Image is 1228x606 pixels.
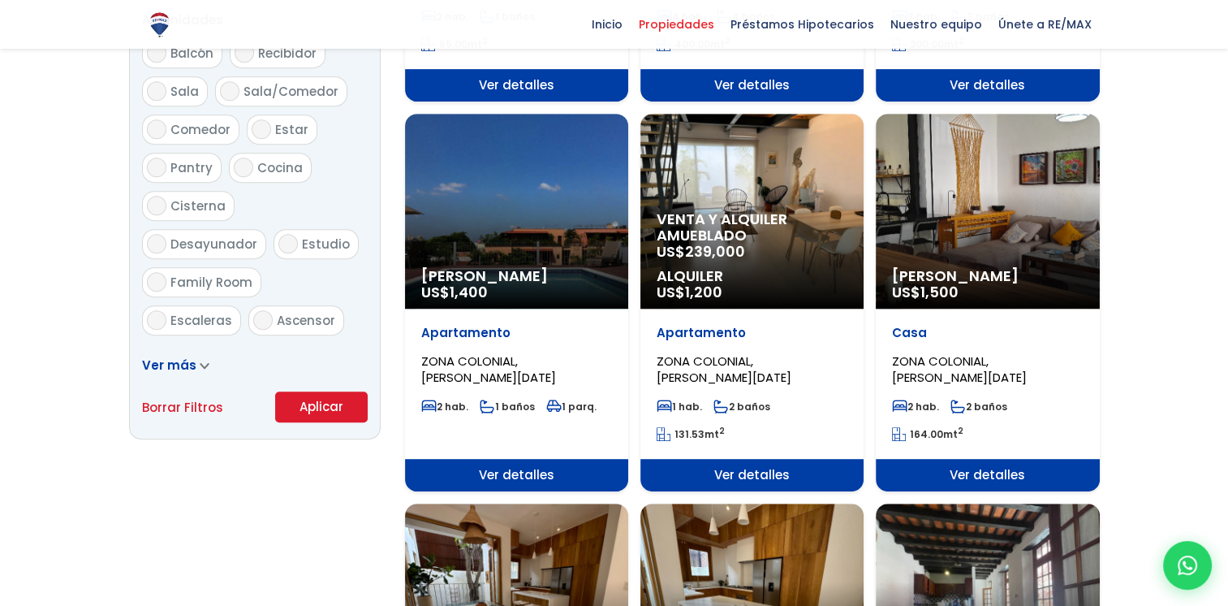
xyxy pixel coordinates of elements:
[657,211,847,244] span: Venta y alquiler amueblado
[220,81,239,101] input: Sala/Comedor
[405,459,628,491] span: Ver detalles
[147,310,166,330] input: Escaleras
[405,114,628,491] a: [PERSON_NAME] US$1,400 Apartamento ZONA COLONIAL, [PERSON_NAME][DATE] 2 hab. 1 baños 1 parq. Ver ...
[275,121,308,138] span: Estar
[584,12,631,37] span: Inicio
[640,69,864,102] span: Ver detalles
[170,312,232,329] span: Escaleras
[302,236,350,253] span: Estudio
[546,400,597,413] span: 1 parq.
[235,43,254,63] input: Recibidor
[990,12,1100,37] span: Únete a RE/MAX
[252,119,271,139] input: Estar
[170,236,257,253] span: Desayunador
[719,425,725,437] sup: 2
[713,400,770,413] span: 2 baños
[142,357,209,374] a: Ver más
[142,357,196,374] span: Ver más
[640,114,864,491] a: Venta y alquiler amueblado US$239,000 Alquiler US$1,200 Apartamento ZONA COLONIAL, [PERSON_NAME][...
[892,268,1083,284] span: [PERSON_NAME]
[685,282,722,302] span: 1,200
[170,45,213,62] span: Balcón
[147,234,166,253] input: Desayunador
[892,325,1083,341] p: Casa
[147,81,166,101] input: Sala
[920,282,959,302] span: 1,500
[421,282,488,302] span: US$
[876,69,1099,102] span: Ver detalles
[258,45,317,62] span: Recibidor
[170,121,231,138] span: Comedor
[421,400,468,413] span: 2 hab.
[657,325,847,341] p: Apartamento
[421,325,612,341] p: Apartamento
[253,310,273,330] input: Ascensor
[910,427,943,441] span: 164.00
[142,397,223,418] a: Borrar Filtros
[876,459,1099,491] span: Ver detalles
[170,83,199,100] span: Sala
[685,241,745,262] span: 239,000
[405,69,628,102] span: Ver detalles
[170,274,252,291] span: Family Room
[892,400,939,413] span: 2 hab.
[145,11,174,39] img: Logo de REMAX
[657,353,791,386] span: ZONA COLONIAL, [PERSON_NAME][DATE]
[275,392,368,422] button: Aplicar
[657,241,745,262] span: US$
[170,197,226,214] span: Cisterna
[657,427,725,441] span: mt
[892,427,963,441] span: mt
[257,159,303,176] span: Cocina
[657,400,702,413] span: 1 hab.
[950,400,1007,413] span: 2 baños
[722,12,882,37] span: Préstamos Hipotecarios
[657,268,847,284] span: Alquiler
[892,282,959,302] span: US$
[450,282,488,302] span: 1,400
[277,312,335,329] span: Ascensor
[876,114,1099,491] a: [PERSON_NAME] US$1,500 Casa ZONA COLONIAL, [PERSON_NAME][DATE] 2 hab. 2 baños 164.00mt2 Ver detalles
[147,119,166,139] input: Comedor
[674,427,704,441] span: 131.53
[882,12,990,37] span: Nuestro equipo
[421,268,612,284] span: [PERSON_NAME]
[892,353,1027,386] span: ZONA COLONIAL, [PERSON_NAME][DATE]
[640,459,864,491] span: Ver detalles
[243,83,338,100] span: Sala/Comedor
[631,12,722,37] span: Propiedades
[147,43,166,63] input: Balcón
[147,196,166,215] input: Cisterna
[480,400,535,413] span: 1 baños
[657,282,722,302] span: US$
[234,158,253,177] input: Cocina
[278,234,298,253] input: Estudio
[421,353,556,386] span: ZONA COLONIAL, [PERSON_NAME][DATE]
[958,425,963,437] sup: 2
[170,159,213,176] span: Pantry
[147,158,166,177] input: Pantry
[147,272,166,292] input: Family Room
